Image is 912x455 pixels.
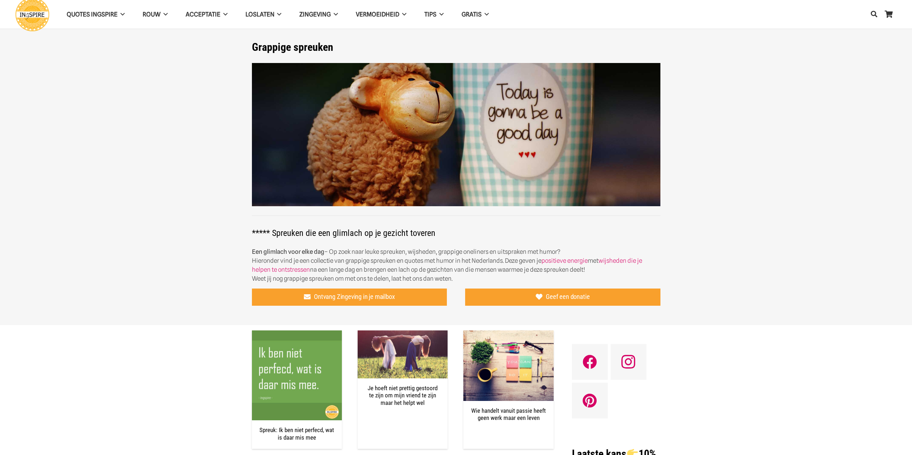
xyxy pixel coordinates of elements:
[252,289,447,306] a: Ontvang Zingeving in je mailbox
[252,247,660,283] p: – Op zoek naar leuke spreuken, wijsheden, grappige oneliners en uitspraken met humor? Hieronder v...
[368,384,438,406] a: Je hoeft niet prettig gestoord te zijn om mijn vriend te zijn maar het helpt wel
[572,344,608,380] a: Facebook
[237,5,291,24] a: Loslaten
[867,6,881,23] a: Zoeken
[186,11,220,18] span: Acceptatie
[611,344,646,380] a: Instagram
[252,331,342,338] a: Spreuk: Ik ben niet perfecd, wat is daar mis mee
[252,63,660,207] img: Leuke korte spreuken en grappige oneliners gezegden leuke spreuken voor op facebook - grappige qu...
[453,5,498,24] a: GRATIS
[415,5,453,24] a: TIPS
[462,11,482,18] span: GRATIS
[465,289,660,306] a: Geef een donatie
[252,219,660,238] h2: ***** Spreuken die een glimlach op je gezicht toveren
[290,5,347,24] a: Zingeving
[67,11,118,18] span: QUOTES INGSPIRE
[546,293,589,301] span: Geef een donatie
[356,11,399,18] span: VERMOEIDHEID
[314,293,395,301] span: Ontvang Zingeving in je mailbox
[252,330,342,420] img: Spreuk: Ik ben niet perfecd, wat is daar mis mee
[347,5,415,24] a: VERMOEIDHEID
[358,331,448,338] a: Je hoeft niet prettig gestoord te zijn om mijn vriend te zijn maar het helpt wel
[463,330,553,401] img: Boost jouw motivatie in 8 stappen! - ingspire.nl
[252,248,324,255] strong: Een glimlach voor elke dag
[471,407,546,421] a: Wie handelt vanuit passie heeft geen werk maar een leven
[177,5,237,24] a: Acceptatie
[58,5,134,24] a: QUOTES INGSPIRE
[424,11,436,18] span: TIPS
[572,383,608,418] a: Pinterest
[299,11,331,18] span: Zingeving
[541,257,588,264] a: positieve energie
[134,5,177,24] a: ROUW
[463,331,553,338] a: Wie handelt vanuit passie heeft geen werk maar een leven
[143,11,161,18] span: ROUW
[259,426,334,441] a: Spreuk: Ik ben niet perfecd, wat is daar mis mee
[252,41,660,54] h1: Grappige spreuken
[245,11,274,18] span: Loslaten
